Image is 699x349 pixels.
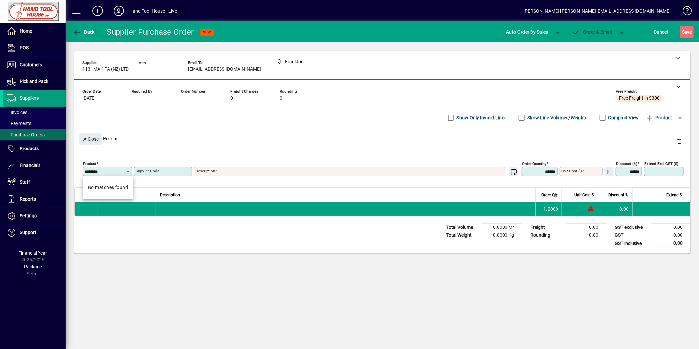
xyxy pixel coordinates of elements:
[523,6,671,16] div: [PERSON_NAME] [PERSON_NAME][EMAIL_ADDRESS][DOMAIN_NAME]
[651,231,690,239] td: 0.00
[3,57,66,73] a: Customers
[455,114,507,121] label: Show Only Invalid Lines
[7,121,31,126] span: Payments
[20,196,36,201] span: Reports
[88,184,128,191] div: No matches found
[188,67,261,72] span: [EMAIL_ADDRESS][DOMAIN_NAME]
[607,114,639,121] label: Compact View
[651,239,690,248] td: 0.00
[280,96,282,101] span: 0
[20,179,30,185] span: Staff
[66,26,102,38] app-page-header-button: Back
[506,27,548,37] span: Auto Order By Sales
[666,191,682,199] span: Extend $
[82,134,99,145] span: Close
[503,26,552,38] button: Auto Order By Sales
[181,96,182,101] span: -
[611,239,651,248] td: GST inclusive
[651,224,690,231] td: 0.00
[608,191,628,199] span: Discount %
[598,202,632,216] td: 0.00
[680,26,694,38] button: Save
[671,138,687,144] app-page-header-button: Delete
[20,45,29,50] span: POS
[526,114,588,121] label: Show Line Volumes/Weights
[678,1,691,23] a: Knowledge Base
[654,27,668,37] span: Cancel
[129,6,177,16] div: Hand Tool House - Live
[79,133,102,145] button: Close
[482,224,522,231] td: 0.0000 M³
[230,96,233,101] span: 0
[87,5,108,17] button: Add
[527,231,567,239] td: Rounding
[73,29,95,35] span: Back
[652,26,670,38] button: Cancel
[139,67,140,72] span: -
[574,191,594,199] span: Unit Cost $
[443,224,482,231] td: Total Volume
[644,161,678,166] mat-label: Extend excl GST ($)
[569,26,615,38] button: Order & Email
[108,5,129,17] button: Profile
[136,169,159,173] mat-label: Supplier Code
[682,29,685,35] span: S
[616,161,637,166] mat-label: Discount (%)
[82,96,96,101] span: [DATE]
[160,191,180,199] span: Description
[24,264,42,269] span: Package
[682,27,692,37] span: ave
[3,225,66,241] a: Support
[3,129,66,140] a: Purchase Orders
[567,231,606,239] td: 0.00
[20,62,42,67] span: Customers
[522,161,546,166] mat-label: Order Quantity
[20,163,40,168] span: Financials
[71,26,96,38] button: Back
[7,132,45,137] span: Purchase Orders
[203,30,211,34] span: NEW
[541,191,558,199] span: Order Qty
[74,126,690,150] div: Product
[3,191,66,207] a: Reports
[572,29,612,35] span: Order & Email
[3,23,66,40] a: Home
[3,107,66,118] a: Invoices
[20,213,37,218] span: Settings
[82,67,129,72] span: 113 - MAKITA (NZ) LTD
[20,28,32,34] span: Home
[107,27,194,37] div: Supplier Purchase Order
[535,202,562,216] td: 1.0000
[19,250,47,255] span: Financial Year
[482,231,522,239] td: 0.0000 Kg
[619,96,660,101] span: Free Freight in $300
[132,96,133,101] span: -
[611,224,651,231] td: GST exclusive
[3,208,66,224] a: Settings
[671,133,687,149] button: Delete
[3,157,66,174] a: Financials
[561,169,583,173] mat-label: Unit Cost ($)
[3,174,66,191] a: Staff
[567,224,606,231] td: 0.00
[20,146,39,151] span: Products
[78,136,103,142] app-page-header-button: Close
[3,40,66,56] a: POS
[3,141,66,157] a: Products
[195,169,215,173] mat-label: Description
[20,95,39,101] span: Suppliers
[443,231,482,239] td: Total Weight
[3,73,66,90] a: Pick and Pack
[611,231,651,239] td: GST
[83,161,96,166] mat-label: Product
[527,224,567,231] td: Freight
[3,118,66,129] a: Payments
[83,179,133,196] mat-option: No matches found
[20,79,48,84] span: Pick and Pack
[20,230,36,235] span: Support
[7,110,27,115] span: Invoices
